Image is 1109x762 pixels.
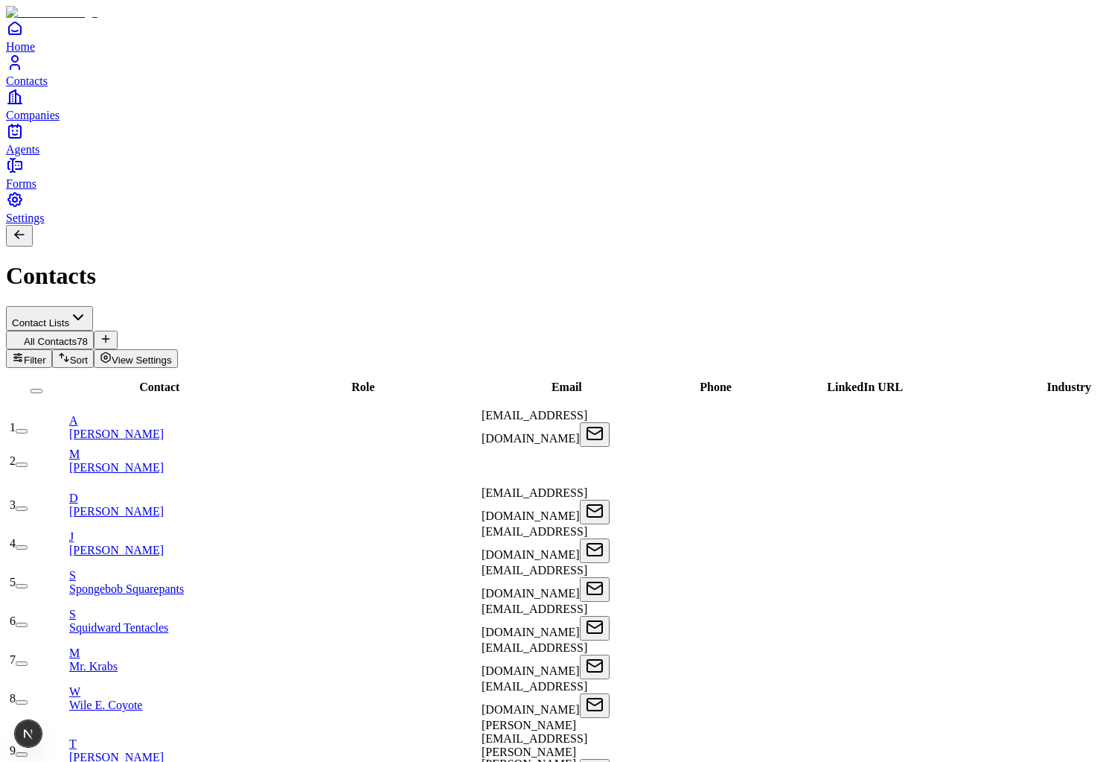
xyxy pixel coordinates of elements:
[69,569,254,595] a: SSpongebob Squarepants
[482,486,587,522] span: [EMAIL_ADDRESS][DOMAIN_NAME]
[6,6,98,19] img: Item Brain Logo
[69,647,254,660] div: M
[52,349,94,368] button: Sort
[580,577,610,602] button: Open
[580,693,610,718] button: Open
[6,54,1103,87] a: Contacts
[482,641,587,677] span: [EMAIL_ADDRESS][DOMAIN_NAME]
[69,530,254,544] div: J
[6,177,36,190] span: Forms
[580,539,610,563] button: Open
[70,355,88,366] span: Sort
[827,381,903,393] span: LinkedIn URL
[69,530,254,556] a: J[PERSON_NAME]
[1046,381,1091,393] span: Industry
[700,381,732,393] span: Phone
[69,492,254,505] div: D
[482,680,587,716] span: [EMAIL_ADDRESS][DOMAIN_NAME]
[10,744,16,757] span: 9
[77,336,88,347] span: 78
[10,498,16,511] span: 3
[69,647,254,673] a: MMr. Krabs
[6,74,48,87] span: Contacts
[6,212,45,224] span: Settings
[10,692,16,705] span: 8
[482,409,587,445] span: [EMAIL_ADDRESS][DOMAIN_NAME]
[6,109,60,121] span: Companies
[6,88,1103,121] a: Companies
[482,603,587,638] span: [EMAIL_ADDRESS][DOMAIN_NAME]
[24,336,77,347] span: All Contacts
[69,685,254,711] a: WWile E. Coyote
[10,421,16,434] span: 1
[94,349,178,368] button: View Settings
[580,616,610,641] button: Open
[580,422,610,447] button: Open
[6,156,1103,190] a: Forms
[69,569,254,582] div: S
[112,355,172,366] span: View Settings
[482,564,587,600] span: [EMAIL_ADDRESS][DOMAIN_NAME]
[6,331,94,349] button: All Contacts78
[10,454,16,467] span: 2
[351,381,374,393] span: Role
[69,414,254,440] a: A[PERSON_NAME]
[10,615,16,627] span: 6
[24,355,46,366] span: Filter
[69,608,254,634] a: SSquidward Tentacles
[69,448,254,461] div: M
[6,122,1103,156] a: Agents
[139,381,179,393] span: Contact
[6,262,1103,290] h1: Contacts
[69,608,254,621] div: S
[6,191,1103,224] a: Settings
[580,655,610,679] button: Open
[69,492,254,518] a: D[PERSON_NAME]
[69,685,254,699] div: W
[6,40,35,53] span: Home
[69,414,254,428] div: A
[10,537,16,550] span: 4
[69,737,254,751] div: T
[10,576,16,588] span: 5
[552,381,582,393] span: Email
[6,143,39,156] span: Agents
[69,448,254,474] a: M[PERSON_NAME]
[6,349,52,368] button: Filter
[10,653,16,666] span: 7
[580,500,610,524] button: Open
[482,525,587,561] span: [EMAIL_ADDRESS][DOMAIN_NAME]
[6,19,1103,53] a: Home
